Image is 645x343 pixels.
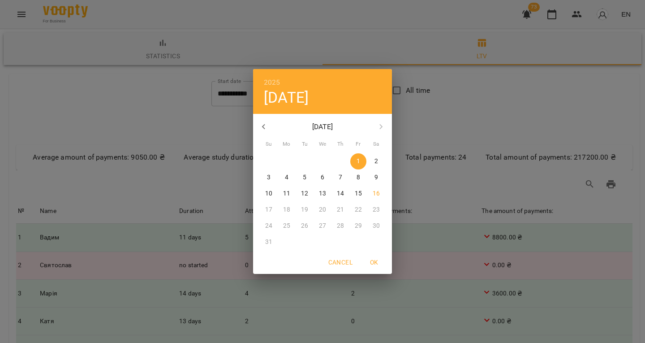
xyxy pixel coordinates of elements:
button: [DATE] [264,88,309,107]
button: 16 [368,186,384,202]
button: OK [360,254,388,270]
p: 13 [319,189,326,198]
button: 6 [314,169,331,186]
button: 11 [279,186,295,202]
p: 3 [267,173,271,182]
button: 3 [261,169,277,186]
span: Fr [350,140,366,149]
button: 5 [297,169,313,186]
p: 6 [321,173,324,182]
span: Su [261,140,277,149]
button: 10 [261,186,277,202]
button: 14 [332,186,348,202]
span: OK [363,257,385,268]
p: 4 [285,173,288,182]
button: Cancel [325,254,356,270]
p: 16 [373,189,380,198]
button: 13 [314,186,331,202]
p: 11 [283,189,290,198]
p: 9 [374,173,378,182]
span: Tu [297,140,313,149]
p: 10 [265,189,272,198]
span: Sa [368,140,384,149]
button: 2 [368,153,384,169]
p: 2 [374,157,378,166]
span: We [314,140,331,149]
button: 1 [350,153,366,169]
button: 4 [279,169,295,186]
p: 7 [339,173,342,182]
button: 2025 [264,76,280,89]
p: 14 [337,189,344,198]
button: 8 [350,169,366,186]
span: Mo [279,140,295,149]
p: [DATE] [275,122,371,132]
span: Cancel [328,257,353,268]
p: 5 [303,173,306,182]
p: 12 [301,189,308,198]
button: 15 [350,186,366,202]
p: 15 [355,189,362,198]
button: 9 [368,169,384,186]
p: 8 [357,173,360,182]
button: 7 [332,169,348,186]
p: 1 [357,157,360,166]
button: 12 [297,186,313,202]
span: Th [332,140,348,149]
